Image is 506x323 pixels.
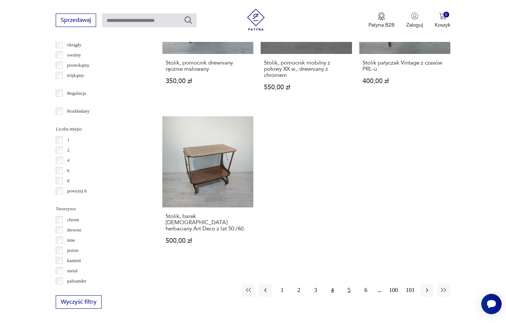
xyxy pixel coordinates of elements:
[67,146,70,154] p: 2
[166,238,250,244] p: 500,00 zł
[264,84,348,90] p: 550,00 zł
[368,22,395,28] p: Patyna B2B
[309,284,322,297] button: 3
[166,78,250,84] p: 350,00 zł
[67,156,70,164] p: 4
[443,12,450,18] div: 0
[67,41,82,49] p: okrągły
[67,287,80,295] p: sklejka
[387,284,400,297] button: 100
[368,12,395,28] a: Ikona medaluPatyna B2B
[359,284,372,297] button: 6
[67,61,89,69] p: prostokątny
[411,12,418,20] img: Ikonka użytkownika
[368,12,395,28] button: Patyna B2B
[404,284,417,297] button: 101
[56,125,145,133] p: Liczba miejsc
[435,22,450,28] p: Koszyk
[67,257,81,265] p: kamień
[67,51,81,59] p: owalny
[363,60,447,72] h3: Stolik patyczak Vintage z czasów PRL-u
[184,16,193,24] button: Szukaj
[67,136,70,144] p: 1
[67,107,90,115] p: Rozkładany
[67,71,84,79] p: trójkątny
[67,236,75,244] p: inne
[439,12,446,20] img: Ikona koszyka
[67,267,78,275] p: metal
[67,167,70,175] p: 6
[406,22,423,28] p: Zaloguj
[162,116,253,258] a: Stolik, barek francuski herbaciany Art Deco z lat 50./60.Stolik, barek [DEMOGRAPHIC_DATA] herbaci...
[363,78,447,84] p: 400,00 zł
[481,294,502,314] iframe: Smartsupp widget button
[67,177,70,185] p: 8
[67,187,87,195] p: powyżej 8
[276,284,289,297] button: 1
[56,295,102,309] button: Wyczyść filtry
[435,12,450,28] button: 0Koszyk
[56,18,96,23] a: Sprzedawaj
[166,60,250,72] h3: Stolik, pomocnik drewniany ręcznie malowany
[264,60,348,78] h3: Stolik, pomocnik mobilny z połowy XX w., drewniany z chromem
[56,205,145,213] p: Tworzywo
[56,13,96,27] button: Sprzedawaj
[166,213,250,232] h3: Stolik, barek [DEMOGRAPHIC_DATA] herbaciany Art Deco z lat 50./60.
[326,284,339,297] button: 4
[67,89,86,97] p: Regulacja
[67,216,79,224] p: chrom
[67,246,78,254] p: jesion
[406,12,423,28] button: Zaloguj
[292,284,305,297] button: 2
[343,284,356,297] button: 5
[67,277,86,285] p: palisander
[378,12,385,20] img: Ikona medalu
[245,9,267,31] img: Patyna - sklep z meblami i dekoracjami vintage
[67,226,81,234] p: drewno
